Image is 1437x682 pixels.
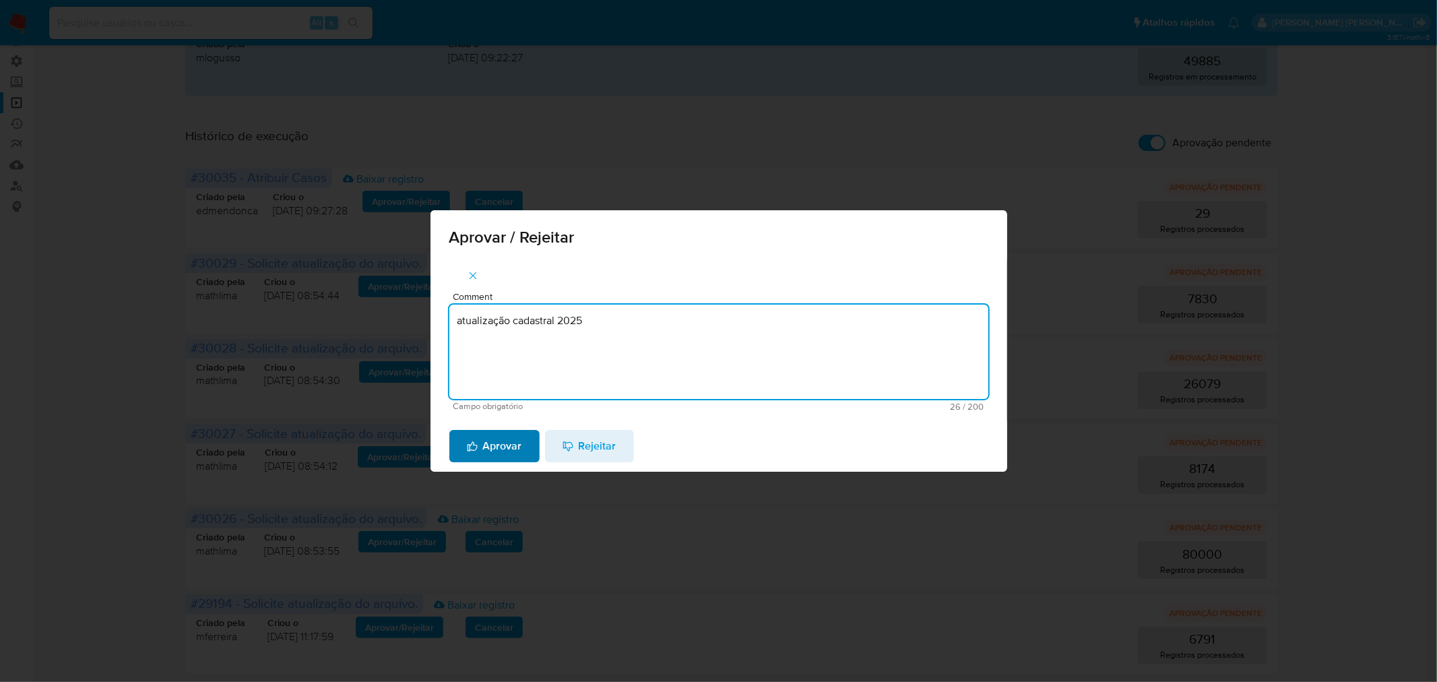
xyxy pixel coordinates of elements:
[467,431,522,461] span: Aprovar
[719,402,984,411] span: Máximo 200 caracteres
[453,292,992,302] span: Comment
[545,430,634,462] button: Rejeitar
[449,229,988,245] span: Aprovar / Rejeitar
[449,305,988,399] textarea: atualização cadastral 2025
[449,430,540,462] button: Aprovar
[563,431,616,461] span: Rejeitar
[453,402,719,411] span: Campo obrigatório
